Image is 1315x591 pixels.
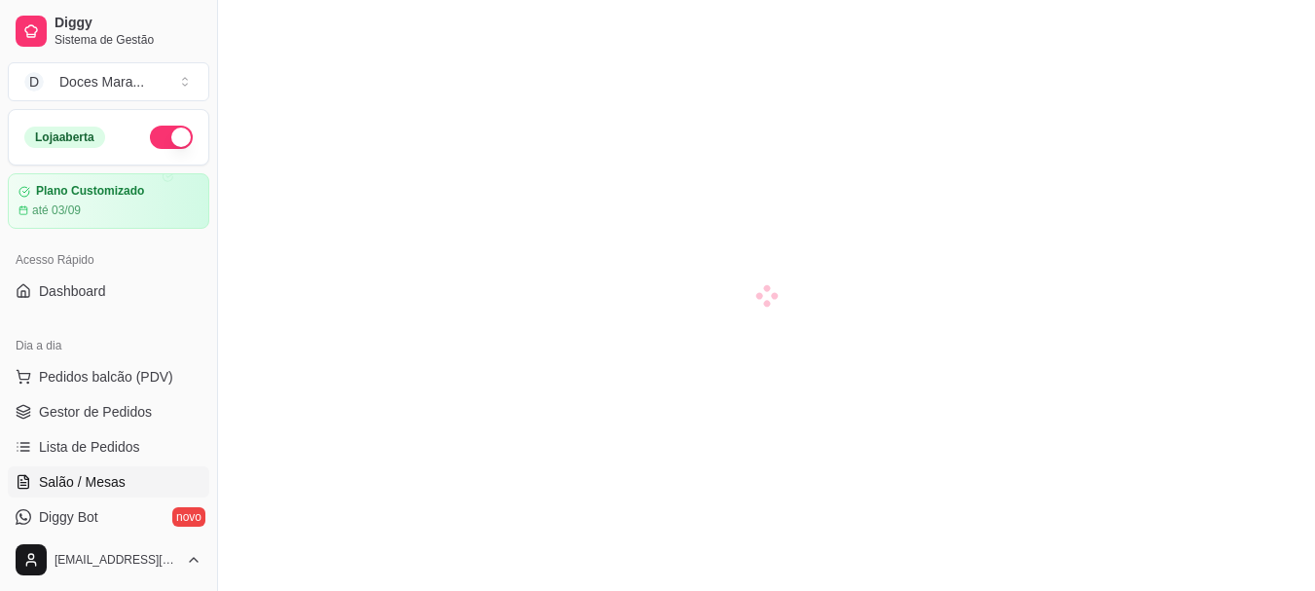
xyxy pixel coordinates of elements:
div: Acesso Rápido [8,244,209,276]
button: Select a team [8,62,209,101]
a: Lista de Pedidos [8,431,209,462]
span: Gestor de Pedidos [39,402,152,422]
span: Sistema de Gestão [55,32,201,48]
span: Diggy [55,15,201,32]
span: [EMAIL_ADDRESS][DOMAIN_NAME] [55,552,178,568]
span: Dashboard [39,281,106,301]
a: Salão / Mesas [8,466,209,498]
article: até 03/09 [32,203,81,218]
a: DiggySistema de Gestão [8,8,209,55]
div: Loja aberta [24,127,105,148]
div: Dia a dia [8,330,209,361]
div: Doces Mara ... [59,72,144,92]
button: [EMAIL_ADDRESS][DOMAIN_NAME] [8,536,209,583]
a: Dashboard [8,276,209,307]
article: Plano Customizado [36,184,144,199]
button: Alterar Status [150,126,193,149]
span: Pedidos balcão (PDV) [39,367,173,387]
a: Plano Customizadoaté 03/09 [8,173,209,229]
span: Lista de Pedidos [39,437,140,457]
button: Pedidos balcão (PDV) [8,361,209,392]
span: Salão / Mesas [39,472,126,492]
a: Diggy Botnovo [8,501,209,533]
a: Gestor de Pedidos [8,396,209,427]
span: D [24,72,44,92]
span: Diggy Bot [39,507,98,527]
